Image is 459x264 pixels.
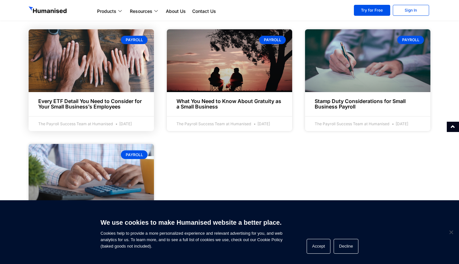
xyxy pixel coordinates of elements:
a: Every ETF Detail You Need to Consider for Your Small Business’s Employees [38,98,142,110]
a: Resources [127,7,163,15]
a: ETF Sri Lanka [29,29,154,92]
div: Payroll [259,36,286,44]
a: Gratuity [167,29,292,92]
span: Cookies help to provide a more personalized experience and relevant advertising for you, and web ... [101,215,283,250]
button: Decline [334,239,358,254]
a: What You Need to Know About Gratuity as a Small Business [176,98,281,110]
a: Sign In [393,5,429,16]
a: Stamp Duty Considerations for Small Business Payroll [315,98,406,110]
h6: We use cookies to make Humanised website a better place. [101,218,283,227]
span: Decline [448,229,454,235]
div: Payroll [121,150,148,159]
button: Accept [307,239,330,254]
a: Laws behind stamp duty [305,29,430,92]
a: Contact Us [189,7,219,15]
span: [DATE] [390,121,408,126]
img: GetHumanised Logo [29,6,68,15]
a: Try for Free [354,5,390,16]
span: The Payroll Success Team at Humanised [38,121,113,126]
a: Products [94,7,127,15]
span: [DATE] [252,121,270,126]
div: Payroll [121,36,148,44]
a: About Us [163,7,189,15]
span: The Payroll Success Team at Humanised [176,121,251,126]
span: The Payroll Success Team at Humanised [315,121,389,126]
div: Payroll [397,36,424,44]
span: [DATE] [114,121,132,126]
